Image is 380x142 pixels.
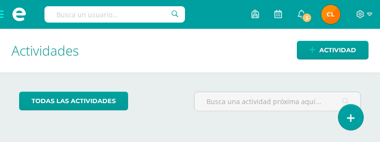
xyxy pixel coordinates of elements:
a: Actividad [297,41,369,59]
span: Actividad [319,41,356,59]
img: 1720f64064fc052d857739fb2bd47671.png [321,5,340,24]
a: todas las Actividades [19,92,128,110]
h1: Actividades [11,29,369,72]
input: Busca una actividad próxima aquí... [195,92,361,111]
span: 3 [302,12,312,23]
input: Busca un usuario... [44,6,185,23]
